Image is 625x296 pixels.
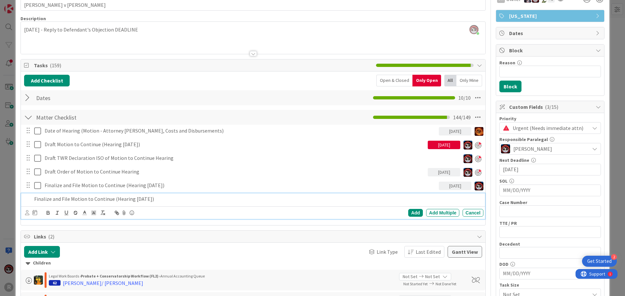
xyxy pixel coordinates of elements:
[464,168,472,177] img: JS
[513,145,552,153] span: [PERSON_NAME]
[501,144,510,153] img: JS
[448,246,482,258] button: Gantt View
[34,276,43,285] img: MR
[34,195,481,203] p: Finalize and File Motion to Continue (Hearing [DATE])
[464,154,472,163] img: JS
[611,254,617,260] div: 2
[50,62,61,69] span: ( 159 )
[26,260,480,267] div: Children
[34,61,373,69] span: Tasks
[509,12,592,20] span: [US_STATE]
[503,164,597,175] input: MM/DD/YYYY
[509,29,592,37] span: Dates
[425,273,440,280] span: Not Set
[444,75,456,86] div: All
[503,268,597,279] input: MM/DD/YYYY
[24,75,70,86] button: Add Checklist
[499,199,527,205] label: Case Number
[463,209,483,217] div: Cancel
[439,182,471,190] div: [DATE]
[24,246,60,258] button: Add Link
[45,141,425,148] p: Draft Motion to Continue (Hearing [DATE])
[436,281,456,286] span: Not Done Yet
[48,233,54,240] span: ( 2 )
[439,127,471,135] div: [DATE]
[34,111,180,123] input: Add Checklist...
[21,16,46,21] span: Description
[49,274,81,278] span: Legal Work Boards ›
[160,274,205,278] span: Annual Accounting Queue
[24,26,482,33] p: [DATE] - Reply to Defendant's Objection DEADLINE
[499,158,601,162] div: Next Deadline
[14,1,30,9] span: Support
[499,241,520,247] label: Decedent
[499,283,601,287] div: Task Size
[377,248,398,256] span: Link Type
[499,220,517,226] label: TTE / PR
[412,75,441,86] div: Only Open
[513,123,586,133] span: Urgent (Needs immediate attn)
[408,209,423,217] div: Add
[376,75,412,86] div: Open & Closed
[469,25,479,34] img: efyPljKj6gaW2F5hrzZcLlhqqXRxmi01.png
[49,280,61,286] div: 62
[45,154,458,162] p: Draft TWR Declaration ISO of Motion to Continue Hearing
[582,256,617,267] div: Open Get Started checklist, remaining modules: 2
[499,179,601,183] div: SOL
[587,258,612,264] div: Get Started
[34,92,180,104] input: Add Checklist...
[453,113,471,121] span: 144 / 149
[63,279,143,287] div: [PERSON_NAME]/ [PERSON_NAME]
[545,104,558,110] span: ( 3/15 )
[45,182,436,189] p: Finalize and File Motion to Continue (Hearing [DATE])
[403,273,417,280] span: Not Set
[499,137,601,142] div: Responsible Paralegal
[428,168,460,176] div: [DATE]
[499,60,515,66] label: Reason
[458,94,471,102] span: 10 / 10
[456,75,482,86] div: Only Mine
[503,185,597,196] input: MM/DD/YYYY
[416,248,441,256] span: Last Edited
[475,182,483,190] img: JS
[428,141,460,149] div: [DATE]
[34,3,35,8] div: 1
[499,116,601,121] div: Priority
[464,141,472,149] img: JS
[499,262,601,266] div: DOD
[403,281,428,286] span: Not Started Yet
[475,127,483,136] img: TR
[499,81,521,92] button: Block
[509,103,592,111] span: Custom Fields
[404,246,444,258] button: Last Edited
[426,209,459,217] div: Add Multiple
[45,127,436,135] p: Date of Hearing (Motion - Attorney [PERSON_NAME], Costs and Disbursements)
[81,274,160,278] b: Probate + Conservatorship Workflow (FL2) ›
[509,46,592,54] span: Block
[45,168,425,175] p: Draft Order of Motion to Continue Hearing
[34,233,474,240] span: Links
